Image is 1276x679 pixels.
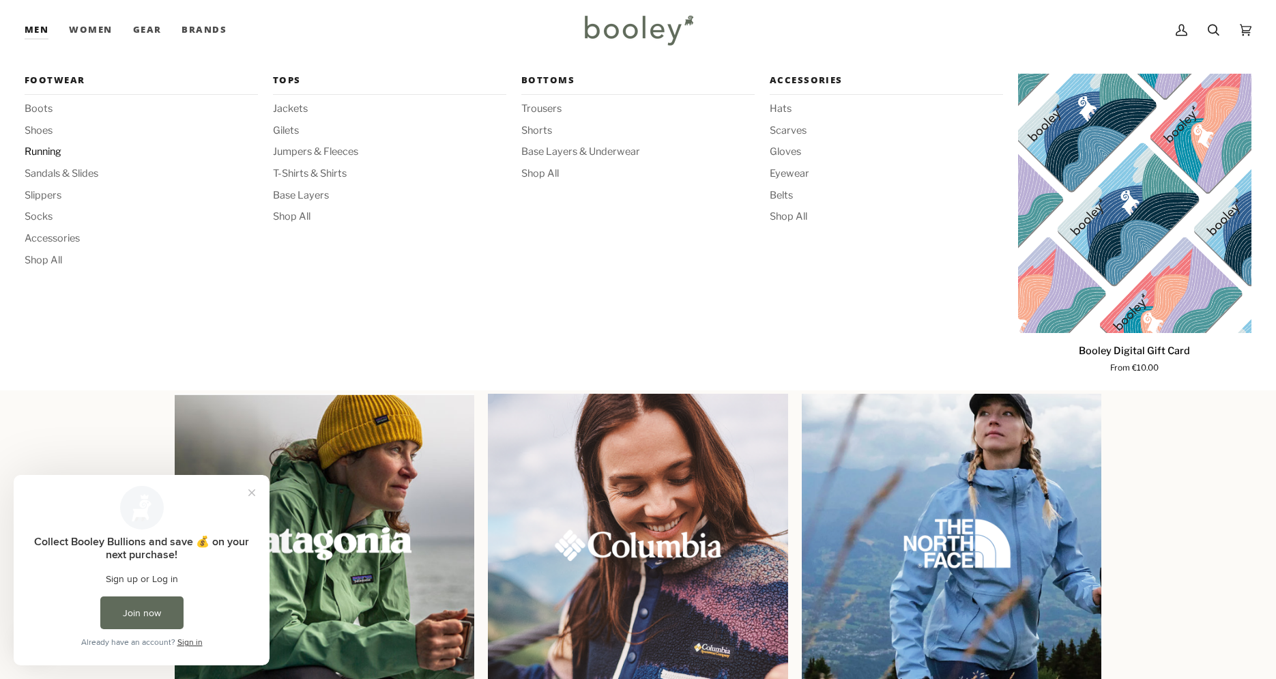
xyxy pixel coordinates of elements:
[770,167,1003,182] a: Eyewear
[521,167,755,182] a: Shop All
[273,102,506,117] a: Jackets
[770,188,1003,203] a: Belts
[521,102,755,117] a: Trousers
[273,188,506,203] a: Base Layers
[182,23,227,37] span: Brands
[521,74,755,95] a: Bottoms
[770,74,1003,87] span: Accessories
[25,188,258,203] a: Slippers
[1110,362,1159,375] span: From €10.00
[25,74,258,87] span: Footwear
[521,145,755,160] a: Base Layers & Underwear
[1018,74,1251,375] product-grid-item: Booley Digital Gift Card
[1018,74,1251,333] product-grid-item-variant: €10.00
[770,102,1003,117] a: Hats
[25,253,258,268] a: Shop All
[579,10,698,50] img: Booley
[770,124,1003,139] a: Scarves
[273,210,506,225] a: Shop All
[770,210,1003,225] a: Shop All
[69,23,112,37] span: Women
[14,475,270,665] iframe: Loyalty program pop-up with offers and actions
[25,167,258,182] a: Sandals & Slides
[521,74,755,87] span: Bottoms
[1079,344,1190,359] p: Booley Digital Gift Card
[770,74,1003,95] a: Accessories
[25,124,258,139] a: Shoes
[273,167,506,182] a: T-Shirts & Shirts
[25,231,258,246] a: Accessories
[133,23,162,37] span: Gear
[25,74,258,95] a: Footwear
[25,102,258,117] a: Boots
[770,145,1003,160] a: Gloves
[1018,74,1251,333] a: Booley Digital Gift Card
[273,74,506,95] a: Tops
[1018,338,1251,375] a: Booley Digital Gift Card
[521,124,755,139] a: Shorts
[273,145,506,160] a: Jumpers & Fleeces
[25,145,258,160] a: Running
[273,124,506,139] a: Gilets
[25,210,258,225] a: Socks
[273,74,506,87] span: Tops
